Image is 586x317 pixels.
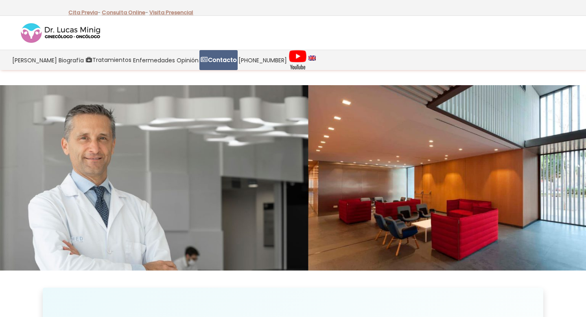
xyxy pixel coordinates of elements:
[58,50,85,70] a: Biografía
[11,50,58,70] a: [PERSON_NAME]
[102,9,145,16] a: Consulta Online
[12,55,57,65] span: [PERSON_NAME]
[132,50,176,70] a: Enfermedades
[59,55,84,65] span: Biografía
[289,50,307,70] img: Videos Youtube Ginecología
[177,55,199,65] span: Opinión
[238,50,288,70] a: [PHONE_NUMBER]
[85,50,132,70] a: Tratamientos
[133,55,175,65] span: Enfermedades
[238,55,287,65] span: [PHONE_NUMBER]
[199,50,238,70] a: Contacto
[149,9,193,16] a: Visita Presencial
[68,9,98,16] a: Cita Previa
[176,50,199,70] a: Opinión
[308,55,316,60] img: language english
[308,50,317,70] a: language english
[92,55,131,65] span: Tratamientos
[208,56,237,64] strong: Contacto
[102,7,148,18] p: -
[288,50,308,70] a: Videos Youtube Ginecología
[68,7,101,18] p: -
